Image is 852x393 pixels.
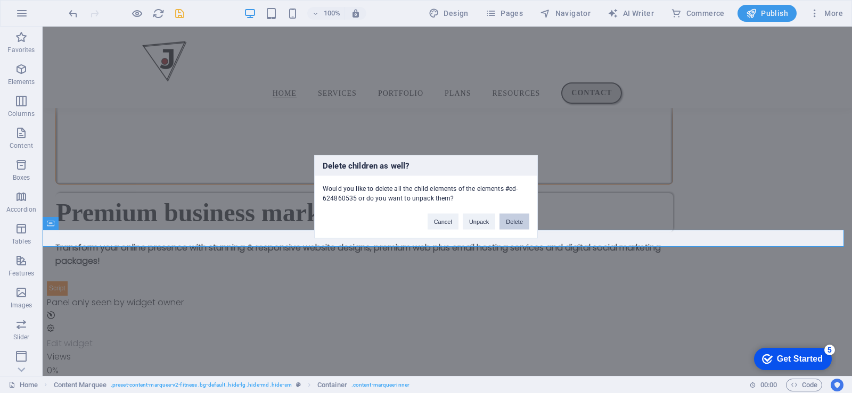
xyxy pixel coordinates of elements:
[315,175,537,203] div: Would you like to delete all the child elements of the elements #ed-624860535 or do you want to u...
[463,213,495,229] button: Unpack
[428,213,458,229] button: Cancel
[31,12,77,21] div: Get Started
[315,155,537,175] h3: Delete children as well?
[499,213,529,229] button: Delete
[9,5,86,28] div: Get Started 5 items remaining, 0% complete
[79,2,89,13] div: 5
